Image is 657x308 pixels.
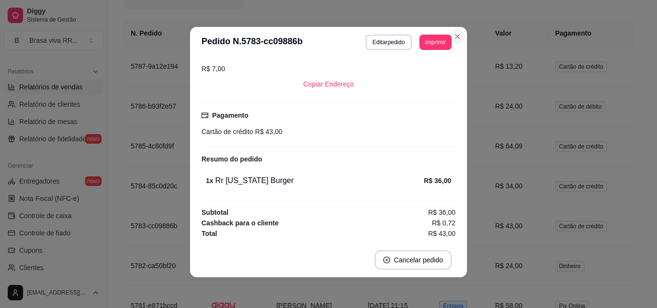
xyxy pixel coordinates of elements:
span: R$ 43,00 [428,228,455,239]
strong: 1 x [206,177,214,185]
strong: Total [202,230,217,237]
span: credit-card [202,112,208,119]
span: Cartão de crédito [202,128,253,136]
span: R$ 0,72 [432,218,455,228]
strong: R$ 36,00 [424,177,451,185]
button: Copiar Endereço [295,74,361,94]
div: Rr [US_STATE] Burger [206,175,424,186]
strong: Subtotal [202,209,228,216]
button: Imprimir [419,35,452,50]
h3: Pedido N. 5783-cc09886b [202,35,303,50]
span: close-circle [383,257,390,263]
strong: Cashback para o cliente [202,219,278,227]
span: R$ 36,00 [428,207,455,218]
button: Close [450,29,465,44]
button: Editarpedido [366,35,411,50]
strong: Pagamento [212,111,248,119]
button: close-circleCancelar pedido [375,250,452,270]
span: R$ 7,00 [202,65,225,73]
strong: Resumo do pedido [202,155,262,163]
span: R$ 43,00 [253,128,282,136]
